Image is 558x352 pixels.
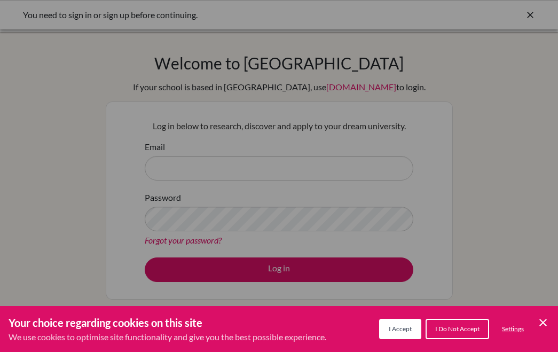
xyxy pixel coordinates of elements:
button: I Accept [379,319,421,339]
span: I Do Not Accept [435,325,480,333]
h3: Your choice regarding cookies on this site [9,315,326,331]
button: I Do Not Accept [426,319,489,339]
span: Settings [502,325,524,333]
button: Settings [493,320,532,338]
button: Save and close [537,316,549,329]
span: I Accept [389,325,412,333]
p: We use cookies to optimise site functionality and give you the best possible experience. [9,331,326,343]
